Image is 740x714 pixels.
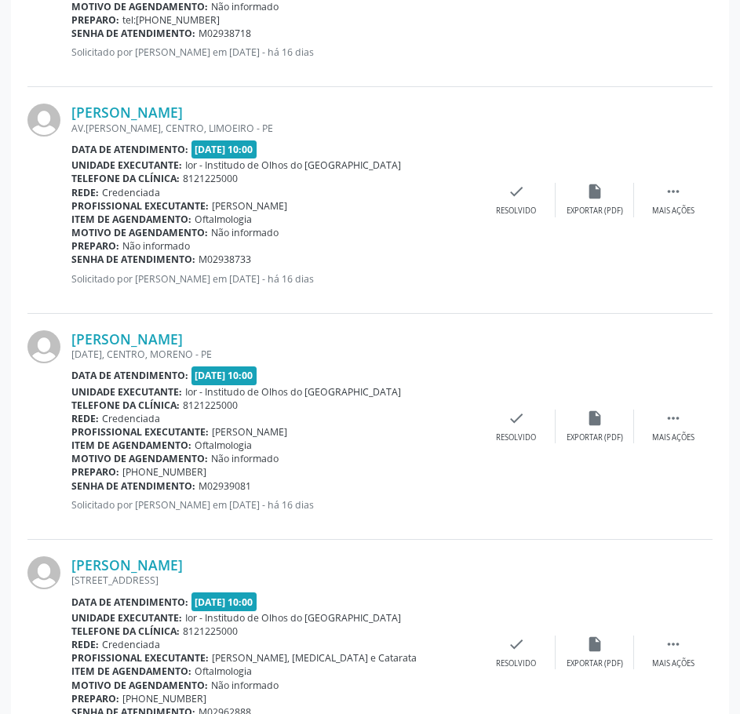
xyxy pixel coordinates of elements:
[71,213,191,226] b: Item de agendamento:
[191,592,257,610] span: [DATE] 10:00
[185,158,401,172] span: Ior - Institudo de Olhos do [GEOGRAPHIC_DATA]
[71,399,180,412] b: Telefone da clínica:
[27,104,60,137] img: img
[665,410,682,427] i: 
[102,638,160,651] span: Credenciada
[71,226,208,239] b: Motivo de agendamento:
[195,213,252,226] span: Oftalmologia
[185,611,401,625] span: Ior - Institudo de Olhos do [GEOGRAPHIC_DATA]
[71,498,477,512] p: Solicitado por [PERSON_NAME] em [DATE] - há 16 dias
[496,206,536,217] div: Resolvido
[71,199,209,213] b: Profissional executante:
[71,692,119,705] b: Preparo:
[586,636,603,653] i: insert_drive_file
[71,27,195,40] b: Senha de atendimento:
[496,432,536,443] div: Resolvido
[71,665,191,678] b: Item de agendamento:
[199,27,251,40] span: M02938718
[652,206,694,217] div: Mais ações
[71,679,208,692] b: Motivo de agendamento:
[496,658,536,669] div: Resolvido
[71,611,182,625] b: Unidade executante:
[71,369,188,382] b: Data de atendimento:
[71,625,180,638] b: Telefone da clínica:
[212,425,287,439] span: [PERSON_NAME]
[199,253,251,266] span: M02938733
[191,140,257,158] span: [DATE] 10:00
[183,399,238,412] span: 8121225000
[199,479,251,493] span: M02939081
[102,412,160,425] span: Credenciada
[71,272,477,286] p: Solicitado por [PERSON_NAME] em [DATE] - há 16 dias
[195,665,252,678] span: Oftalmologia
[71,452,208,465] b: Motivo de agendamento:
[508,410,525,427] i: check
[71,596,188,609] b: Data de atendimento:
[71,239,119,253] b: Preparo:
[665,183,682,200] i: 
[211,226,279,239] span: Não informado
[567,658,623,669] div: Exportar (PDF)
[71,385,182,399] b: Unidade executante:
[122,13,220,27] span: tel:[PHONE_NUMBER]
[27,556,60,589] img: img
[586,410,603,427] i: insert_drive_file
[71,348,477,361] div: [DATE], CENTRO, MORENO - PE
[71,638,99,651] b: Rede:
[71,104,183,121] a: [PERSON_NAME]
[586,183,603,200] i: insert_drive_file
[212,651,417,665] span: [PERSON_NAME], [MEDICAL_DATA] e Catarata
[191,366,257,384] span: [DATE] 10:00
[211,452,279,465] span: Não informado
[211,679,279,692] span: Não informado
[71,479,195,493] b: Senha de atendimento:
[71,439,191,452] b: Item de agendamento:
[71,556,183,574] a: [PERSON_NAME]
[71,574,477,587] div: [STREET_ADDRESS]
[183,625,238,638] span: 8121225000
[71,186,99,199] b: Rede:
[122,465,206,479] span: [PHONE_NUMBER]
[195,439,252,452] span: Oftalmologia
[71,143,188,156] b: Data de atendimento:
[183,172,238,185] span: 8121225000
[212,199,287,213] span: [PERSON_NAME]
[122,239,190,253] span: Não informado
[71,46,477,59] p: Solicitado por [PERSON_NAME] em [DATE] - há 16 dias
[71,425,209,439] b: Profissional executante:
[71,465,119,479] b: Preparo:
[652,432,694,443] div: Mais ações
[665,636,682,653] i: 
[652,658,694,669] div: Mais ações
[71,172,180,185] b: Telefone da clínica:
[508,183,525,200] i: check
[71,253,195,266] b: Senha de atendimento:
[567,432,623,443] div: Exportar (PDF)
[71,158,182,172] b: Unidade executante:
[185,385,401,399] span: Ior - Institudo de Olhos do [GEOGRAPHIC_DATA]
[71,122,477,135] div: AV.[PERSON_NAME], CENTRO, LIMOEIRO - PE
[508,636,525,653] i: check
[122,692,206,705] span: [PHONE_NUMBER]
[71,330,183,348] a: [PERSON_NAME]
[567,206,623,217] div: Exportar (PDF)
[71,412,99,425] b: Rede:
[102,186,160,199] span: Credenciada
[71,13,119,27] b: Preparo:
[71,651,209,665] b: Profissional executante:
[27,330,60,363] img: img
